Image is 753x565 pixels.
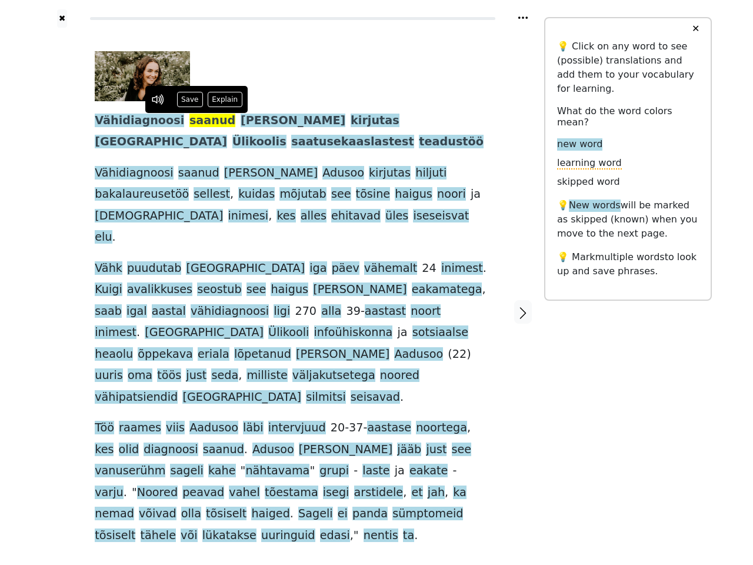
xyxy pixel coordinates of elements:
[202,529,256,543] span: lükatakse
[569,200,621,212] span: New words
[557,198,699,241] p: 💡 will be marked as skipped (known) when you move to the next page.
[299,443,392,457] span: [PERSON_NAME]
[314,325,393,340] span: infoühiskonna
[350,529,359,543] span: ,"
[95,325,136,340] span: inimest
[274,304,290,319] span: ligi
[152,304,186,319] span: aastal
[95,166,173,181] span: Vähidiagnoosi
[394,347,443,362] span: Aadusoo
[244,443,248,457] span: .
[95,261,122,276] span: Vähk
[157,368,181,383] span: töös
[268,209,272,224] span: ,
[452,347,467,362] span: 22
[319,464,349,478] span: grupi
[364,529,398,543] span: nentis
[243,421,264,436] span: läbi
[246,368,287,383] span: milliste
[208,464,236,478] span: kahe
[595,251,665,262] span: multiple words
[95,230,112,245] span: elu
[290,507,294,521] span: .
[181,507,201,521] span: olla
[271,282,308,297] span: haigus
[292,368,375,383] span: väljakutsetega
[95,304,122,319] span: saab
[415,166,447,181] span: hiljuti
[189,114,235,128] span: saanud
[351,114,399,128] span: kirjutas
[137,486,178,500] span: Noored
[482,282,485,297] span: ,
[356,187,391,202] span: tõsine
[251,507,289,521] span: haiged
[279,187,326,202] span: mõjutab
[467,347,471,362] span: )
[428,486,445,500] span: jah
[414,529,418,543] span: .
[238,368,242,383] span: ,
[412,325,468,340] span: sotsiaalse
[331,187,351,202] span: see
[354,464,358,478] span: -
[320,529,350,543] span: edasi
[392,507,463,521] span: sümptomeid
[397,443,421,457] span: jääb
[95,390,178,405] span: vähipatsiendid
[364,261,417,276] span: vähemalt
[400,390,404,405] span: .
[230,187,234,202] span: ,
[95,443,114,457] span: kes
[453,464,457,478] span: -
[323,486,349,500] span: isegi
[352,507,388,521] span: panda
[128,368,152,383] span: oma
[234,347,291,362] span: lõpetanud
[95,51,190,101] img: 17076860t1hdd01.jpg
[331,421,368,436] span: 20-37-
[322,166,364,181] span: Adusoo
[557,250,699,278] p: 💡 Mark to look up and save phrases.
[203,443,244,457] span: saanud
[332,261,359,276] span: päev
[471,187,481,202] span: ja
[398,325,408,340] span: ja
[241,114,345,128] span: [PERSON_NAME]
[411,486,422,500] span: et
[177,92,203,107] button: Save
[313,282,407,297] span: [PERSON_NAME]
[268,421,326,436] span: intervjuud
[119,443,139,457] span: olid
[453,486,467,500] span: ka
[354,486,404,500] span: arstidele
[395,187,432,202] span: haigus
[448,347,452,362] span: (
[362,464,389,478] span: laste
[95,282,122,297] span: Kuigi
[126,304,147,319] span: igal
[170,464,203,478] span: sageli
[95,421,114,436] span: Töö
[208,92,242,107] button: Explain
[445,486,448,500] span: ,
[95,187,189,202] span: bakalaureusetöö
[467,421,471,436] span: ,
[557,157,622,169] span: learning word
[557,39,699,96] p: 💡 Click on any word to see (possible) translations and add them to your vocabulary for learning.
[346,304,364,319] span: 39-
[557,176,620,188] span: skipped word
[380,368,419,383] span: noored
[144,443,198,457] span: diagnoosi
[441,261,483,276] span: inimest
[186,261,305,276] span: [GEOGRAPHIC_DATA]
[238,187,275,202] span: kuidas
[411,304,441,319] span: noort
[276,209,295,224] span: kes
[198,347,229,362] span: eriala
[95,209,223,224] span: [DEMOGRAPHIC_DATA]
[95,114,184,128] span: Vähidiagnoosi
[416,421,467,436] span: noortega
[232,135,286,149] span: Ülikoolis
[127,282,192,297] span: avalikkuses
